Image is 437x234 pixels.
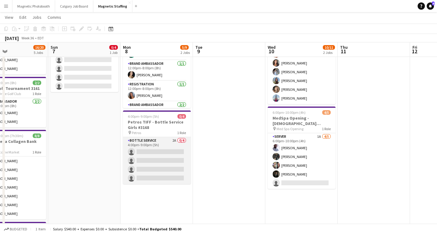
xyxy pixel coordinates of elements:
span: 4 [432,2,435,5]
span: Week 36 [20,36,35,40]
span: Fri [412,44,417,50]
a: Jobs [30,13,44,21]
span: 9 [194,48,202,55]
div: 2 Jobs [323,50,335,55]
a: View [2,13,16,21]
div: 5 Jobs [34,50,45,55]
h3: MedSpa Opening - [DEMOGRAPHIC_DATA] Servers / Models [268,115,336,126]
app-job-card: 8:00am-9:00pm (13h)5/5Modern Day Wife Event 3070 [GEOGRAPHIC_DATA]4 RolesBrand Ambassador1/18:00a... [123,18,191,108]
span: 8/8 [33,133,41,138]
span: Edit [19,15,26,20]
button: Budgeted [3,226,28,232]
span: Comms [48,15,61,20]
app-card-role: Brand Ambassador1/112:00pm-8:00pm (8h)[PERSON_NAME] [123,60,191,81]
span: 1 item [33,227,48,231]
app-card-role: Bottle Service2A0/44:00pm-9:00pm (5h) [123,137,191,184]
div: 2 Jobs [180,50,190,55]
app-card-role: Registration1/112:00pm-8:00pm (8h)[PERSON_NAME] [123,81,191,101]
span: 5/9 [180,45,189,50]
span: Med Spa Opening [276,127,303,131]
span: 8 [122,48,131,55]
app-job-card: 6:00pm-10:00pm (4h)4/5MedSpa Opening - [DEMOGRAPHIC_DATA] Servers / Models Med Spa Opening1 RoleS... [268,107,336,189]
span: 4/5 [322,110,331,115]
span: 6:00pm-10:00pm (4h) [273,110,306,115]
span: Total Budgeted $540.00 [139,227,181,231]
span: Mon [123,44,131,50]
span: 0/4 [109,45,118,50]
app-card-role: Server1A4/56:00pm-10:00pm (4h)[PERSON_NAME][PERSON_NAME][PERSON_NAME][PERSON_NAME] [268,133,336,189]
span: 10/11 [323,45,335,50]
span: 1 Role [32,91,41,96]
span: Petros [132,130,141,135]
h3: Petros TIFF - Bottle Service Girls #3168 [123,119,191,130]
a: 4 [427,2,434,10]
span: 10 [267,48,276,55]
span: Tue [195,44,202,50]
div: 1 Job [110,50,118,55]
app-card-role: Brand Ambassador6/611:00am-2:00pm (3h)![PERSON_NAME][PERSON_NAME][PERSON_NAME][PERSON_NAME][PERSO... [268,40,336,104]
span: 2/2 [33,81,41,85]
span: 0/4 [177,114,186,119]
a: Edit [17,13,29,21]
span: Wed [268,44,276,50]
span: 1 Role [322,127,331,131]
a: Comms [45,13,64,21]
span: 7 [50,48,58,55]
span: 11 [339,48,348,55]
span: 1 Role [32,150,41,154]
span: View [5,15,13,20]
span: 4:00pm-9:00pm (5h) [128,114,159,119]
div: [DATE] [5,35,19,41]
button: Magnetic Staffing [93,0,132,12]
span: 12 [412,48,417,55]
span: 16/20 [33,45,45,50]
div: EDT [38,36,44,40]
app-job-card: 11:00am-2:00pm (3h)6/6Oxford Activation [GEOGRAPHIC_DATA]1 RoleBrand Ambassador6/611:00am-2:00pm ... [268,18,336,104]
app-card-role: Bottle Service1A0/47:00pm-12:00am (5h) [51,45,118,92]
div: Salary $540.00 + Expenses $0.00 + Subsistence $0.00 = [53,227,181,231]
button: Calgary Job Board [55,0,93,12]
span: Jobs [32,15,41,20]
app-card-role: Brand Ambassador2/24:00pm-9:00pm (5h) [123,101,191,131]
span: Sun [51,44,58,50]
button: Magnetic Photobooth [12,0,55,12]
span: Budgeted [10,227,27,231]
span: 1 Role [177,130,186,135]
app-job-card: 4:00pm-9:00pm (5h)0/4Petros TIFF - Bottle Service Girls #3168 Petros1 RoleBottle Service2A0/44:00... [123,110,191,184]
span: Thu [340,44,348,50]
